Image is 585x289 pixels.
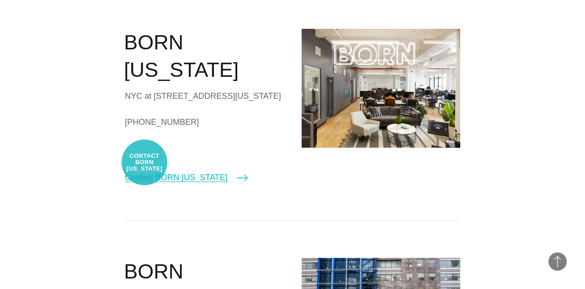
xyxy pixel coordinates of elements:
[125,115,283,129] a: [PHONE_NUMBER]
[124,29,283,84] h2: BORN [US_STATE]
[125,171,247,184] a: Contact BORN [US_STATE]
[125,89,283,103] div: NYC at [STREET_ADDRESS][US_STATE]
[548,252,567,271] button: Back to Top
